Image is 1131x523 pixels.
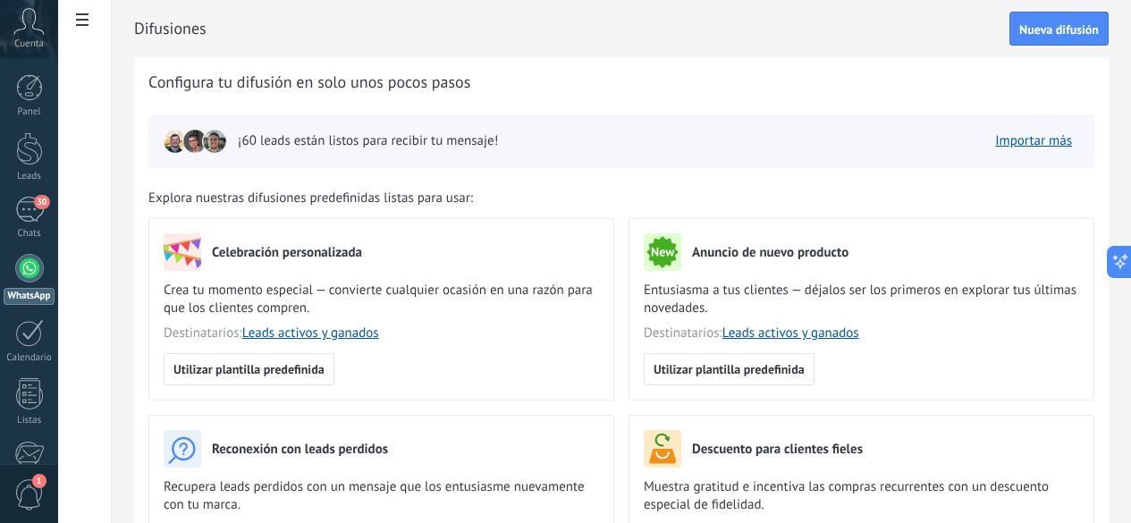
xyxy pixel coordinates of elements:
[644,478,1079,514] span: Muestra gratitud e incentiva las compras recurrentes con un descuento especial de fidelidad.
[164,478,599,514] span: Recupera leads perdidos con un mensaje que los entusiasme nuevamente con tu marca.
[202,129,227,154] img: leadIcon
[4,171,55,182] div: Leads
[32,474,46,488] span: 1
[4,288,55,305] div: WhatsApp
[4,352,55,364] div: Calendario
[238,132,498,150] span: ¡60 leads están listos para recibir tu mensaje!
[692,244,848,261] h3: Anuncio de nuevo producto
[644,353,814,385] button: Utilizar plantilla predefinida
[148,72,470,93] span: Configura tu difusión en solo unos pocos pasos
[4,415,55,426] div: Listas
[242,325,379,342] a: Leads activos y ganados
[212,441,388,458] h3: Reconexión con leads perdidos
[995,132,1072,149] a: Importar más
[4,228,55,240] div: Chats
[173,363,325,375] span: Utilizar plantilla predefinida
[4,106,55,118] div: Panel
[722,325,859,342] a: Leads activos y ganados
[164,353,334,385] button: Utilizar plantilla predefinida
[1009,12,1109,46] button: Nueva difusión
[644,282,1079,317] span: Entusiasma a tus clientes — déjalos ser los primeros en explorar tus últimas novedades.
[212,244,362,261] h3: Celebración personalizada
[14,38,44,50] span: Cuenta
[163,129,188,154] img: leadIcon
[692,441,863,458] h3: Descuento para clientes fieles
[644,325,1079,342] span: Destinatarios:
[654,363,805,375] span: Utilizar plantilla predefinida
[987,128,1080,155] button: Importar más
[134,11,1009,46] h2: Difusiones
[34,195,49,209] span: 30
[164,282,599,317] span: Crea tu momento especial — convierte cualquier ocasión en una razón para que los clientes compren.
[148,190,473,207] span: Explora nuestras difusiones predefinidas listas para usar:
[164,325,599,342] span: Destinatarios:
[1019,23,1099,36] span: Nueva difusión
[182,129,207,154] img: leadIcon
